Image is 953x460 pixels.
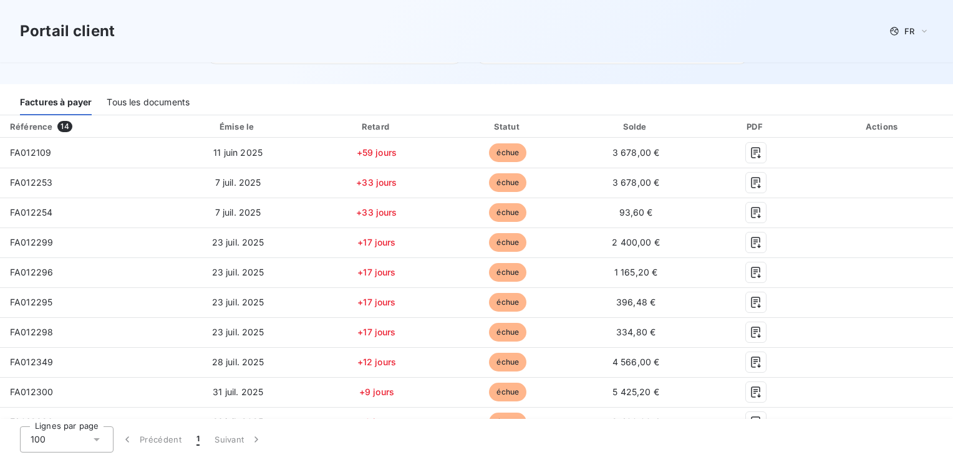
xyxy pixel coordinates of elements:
span: 23 juil. 2025 [212,297,264,307]
span: 5 425,20 € [612,386,659,397]
span: FA012253 [10,177,52,188]
span: FA012295 [10,297,52,307]
button: 1 [189,426,207,453]
span: 93,60 € [619,207,653,218]
div: Tous les documents [107,89,190,115]
span: échue [489,233,526,252]
span: +12 jours [357,357,396,367]
div: Émise le [168,120,308,133]
span: FA012109 [10,147,51,158]
span: 1 165,20 € [614,267,658,277]
span: 3 678,00 € [612,177,660,188]
span: échue [489,353,526,371]
span: +59 jours [357,147,397,158]
span: 7 juil. 2025 [215,177,261,188]
span: FA012299 [10,237,53,247]
span: 23 juil. 2025 [212,327,264,337]
span: 31 juil. 2025 [213,416,263,427]
span: 31 juil. 2025 [213,386,263,397]
h3: Portail client [20,20,115,42]
span: 7 juil. 2025 [215,207,261,218]
span: FA012296 [10,267,53,277]
span: FA012254 [10,207,52,218]
span: FA012349 [10,357,53,367]
button: Suivant [207,426,270,453]
span: +17 jours [357,327,395,337]
span: échue [489,293,526,312]
span: échue [489,203,526,222]
span: 23 juil. 2025 [212,237,264,247]
button: Précédent [114,426,189,453]
span: +17 jours [357,237,395,247]
div: Solde [575,120,697,133]
span: 2 400,00 € [612,416,660,427]
span: 1 [196,433,200,446]
span: FA012298 [10,327,53,337]
div: Retard [312,120,440,133]
span: 2 400,00 € [612,237,660,247]
span: FA012300 [10,386,53,397]
span: +17 jours [357,267,395,277]
span: 334,80 € [616,327,655,337]
span: 14 [57,121,72,132]
div: PDF [702,120,810,133]
span: échue [489,173,526,192]
span: échue [489,413,526,431]
span: 100 [31,433,46,446]
div: Référence [10,122,52,132]
span: +9 jours [359,386,394,397]
span: 4 566,00 € [612,357,660,367]
span: FA012326 [10,416,53,427]
span: échue [489,263,526,282]
span: 11 juin 2025 [213,147,263,158]
span: 23 juil. 2025 [212,267,264,277]
span: 3 678,00 € [612,147,660,158]
span: +17 jours [357,297,395,307]
span: échue [489,143,526,162]
div: Actions [815,120,951,133]
span: +9 jours [359,416,394,427]
span: FR [904,26,914,36]
span: 396,48 € [616,297,655,307]
span: +33 jours [356,207,397,218]
span: 28 juil. 2025 [212,357,264,367]
span: échue [489,323,526,342]
div: Statut [445,120,570,133]
span: +33 jours [356,177,397,188]
span: échue [489,383,526,401]
div: Factures à payer [20,89,92,115]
